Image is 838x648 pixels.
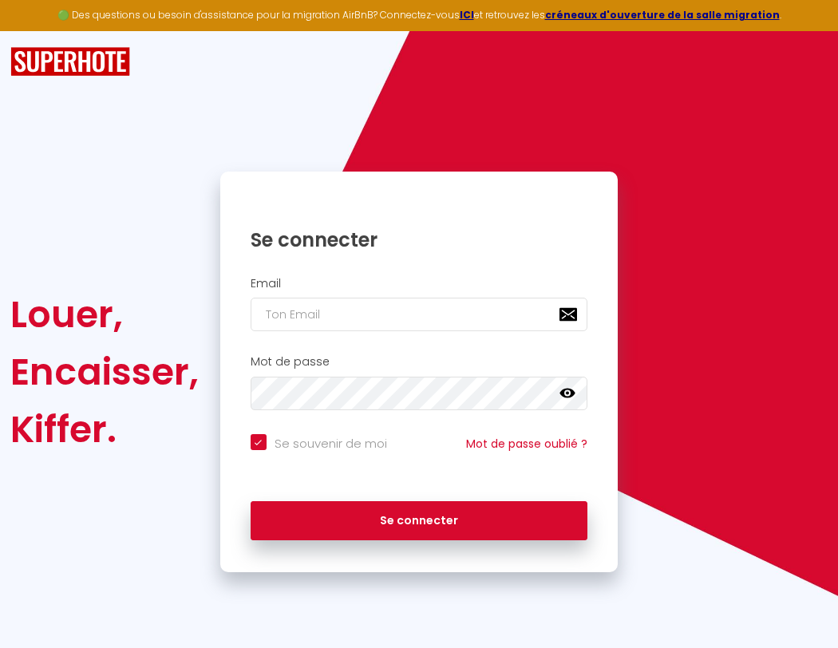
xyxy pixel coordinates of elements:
[251,355,588,369] h2: Mot de passe
[10,286,199,343] div: Louer,
[545,8,780,22] a: créneaux d'ouverture de la salle migration
[460,8,474,22] a: ICI
[251,227,588,252] h1: Se connecter
[251,277,588,290] h2: Email
[251,298,588,331] input: Ton Email
[466,436,587,452] a: Mot de passe oublié ?
[10,401,199,458] div: Kiffer.
[10,343,199,401] div: Encaisser,
[10,47,130,77] img: SuperHote logo
[251,501,588,541] button: Se connecter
